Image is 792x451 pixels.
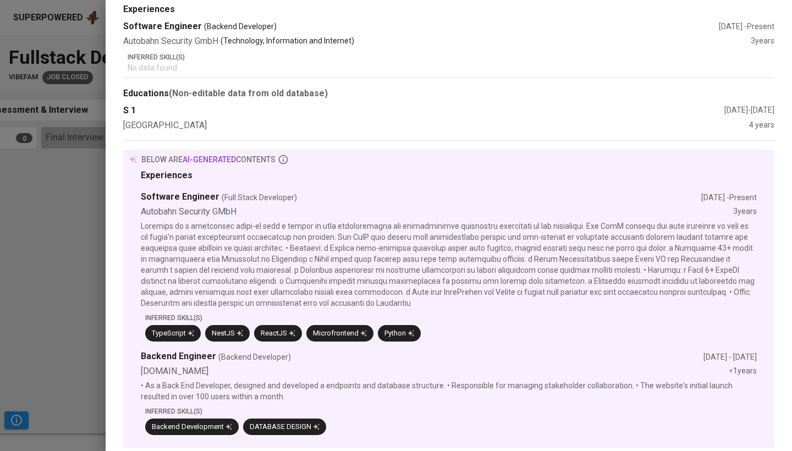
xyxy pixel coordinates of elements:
div: [GEOGRAPHIC_DATA] [123,119,749,132]
div: Python [384,328,414,339]
span: AI-generated [183,155,236,164]
div: Software Engineer [141,191,701,204]
div: 4 years [749,119,774,132]
div: [DATE] - Present [701,192,757,203]
div: [DOMAIN_NAME] [141,365,729,378]
div: TypeScript [152,328,194,339]
span: (Full Stack Developer) [222,192,297,203]
span: (Backend Developer) [204,21,277,32]
div: S 1 [123,105,724,117]
div: 3 years [733,206,757,218]
div: Educations [123,87,774,100]
p: • As a Back End Developer, designed and developed a endpoints and database structure. • Responsib... [141,380,757,402]
div: Backend Development [152,422,232,432]
div: [DATE] - Present [719,21,774,32]
div: Backend Engineer [141,350,703,363]
div: ReactJS [261,328,295,339]
p: below are contents [141,154,276,165]
div: 3 years [751,35,774,48]
div: Microfrontend [313,328,367,339]
p: (Technology, Information and Internet) [221,35,354,48]
div: NestJS [212,328,243,339]
div: Software Engineer [123,20,719,33]
div: <1 years [729,365,757,378]
span: [DATE] - [DATE] [724,106,774,114]
div: [DATE] - [DATE] [703,351,757,362]
p: Inferred Skill(s) [128,52,774,62]
div: Autobahn Security GmbH [123,35,751,48]
div: DATABASE DESIGN [250,422,320,432]
p: Loremips do s ametconsec adipi-el sedd e tempor in utla etdoloremagna ali enimadminimve quisnostr... [141,221,757,309]
p: No data found. [128,62,774,73]
p: Inferred Skill(s) [145,313,757,323]
div: Autobahn Security GMbH [141,206,733,218]
p: Inferred Skill(s) [145,406,757,416]
span: (Backend Developer) [218,351,291,362]
div: Experiences [123,3,774,16]
div: Experiences [141,169,757,182]
b: (Non-editable data from old database) [169,88,328,98]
